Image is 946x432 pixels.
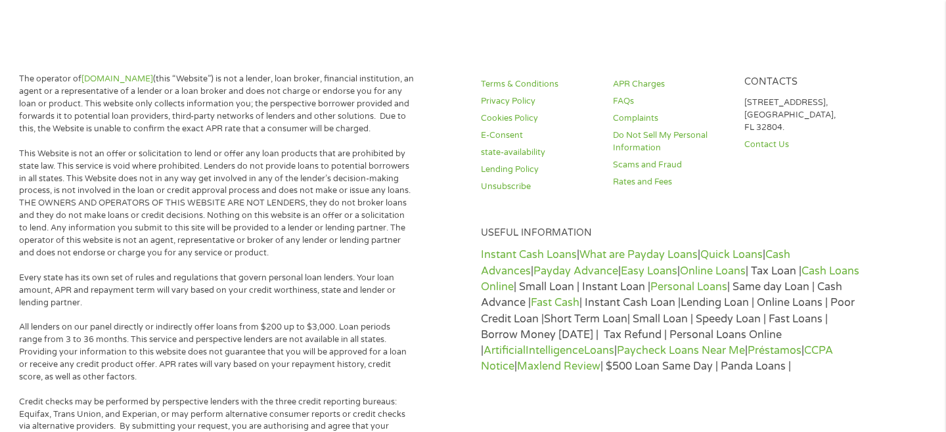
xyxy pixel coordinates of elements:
[481,112,597,125] a: Cookies Policy
[481,227,860,240] h4: Useful Information
[613,78,729,91] a: APR Charges
[19,73,414,135] p: The operator of (this “Website”) is not a lender, loan broker, financial institution, an agent or...
[481,163,597,176] a: Lending Policy
[481,247,860,374] p: | | | | | | | Tax Loan | | Small Loan | Instant Loan | | Same day Loan | Cash Advance | | Instant...
[484,344,526,357] a: Artificial
[526,344,584,357] a: Intelligence
[744,97,860,134] p: [STREET_ADDRESS], [GEOGRAPHIC_DATA], FL 32804.
[680,265,746,278] a: Online Loans
[700,248,763,261] a: Quick Loans
[517,360,600,373] a: Maxlend Review
[19,321,414,383] p: All lenders on our panel directly or indirectly offer loans from $200 up to $3,000. Loan periods ...
[579,248,698,261] a: What are Payday Loans
[481,181,597,193] a: Unsubscribe
[650,280,727,293] a: Personal Loans
[481,265,859,293] a: Cash Loans Online
[481,248,790,277] a: Cash Advances
[19,272,414,309] p: Every state has its own set of rules and regulations that govern personal loan lenders. Your loan...
[613,112,729,125] a: Complaints
[613,176,729,188] a: Rates and Fees
[533,265,618,278] a: Payday Advance
[481,146,597,159] a: state-availability
[621,265,677,278] a: Easy Loans
[748,344,801,357] a: Préstamos
[584,344,614,357] a: Loans
[481,78,597,91] a: Terms & Conditions
[531,296,579,309] a: Fast Cash
[744,139,860,151] a: Contact Us
[744,76,860,89] h4: Contacts
[617,344,745,357] a: Paycheck Loans Near Me
[481,248,577,261] a: Instant Cash Loans
[81,74,153,84] a: [DOMAIN_NAME]
[481,95,597,108] a: Privacy Policy
[19,148,414,259] p: This Website is not an offer or solicitation to lend or offer any loan products that are prohibit...
[481,129,597,142] a: E-Consent
[613,129,729,154] a: Do Not Sell My Personal Information
[613,95,729,108] a: FAQs
[613,159,729,171] a: Scams and Fraud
